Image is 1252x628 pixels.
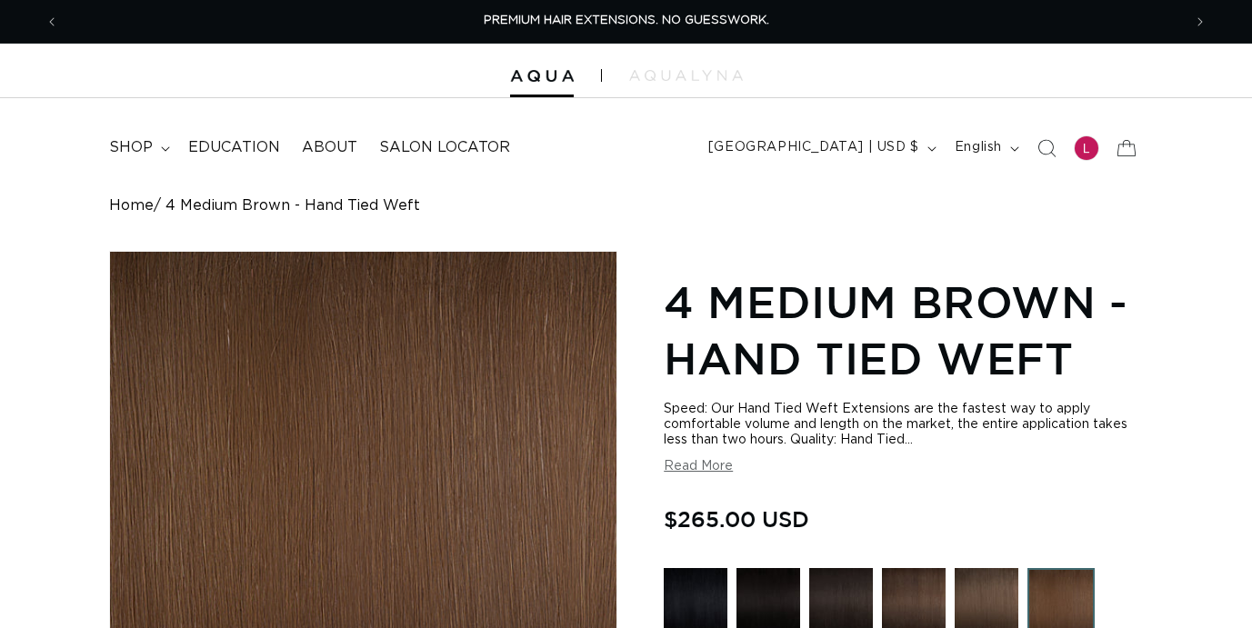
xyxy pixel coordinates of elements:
[165,197,420,214] span: 4 Medium Brown - Hand Tied Weft
[188,138,280,157] span: Education
[510,70,574,83] img: Aqua Hair Extensions
[664,502,809,536] span: $265.00 USD
[1180,5,1220,39] button: Next announcement
[484,15,769,26] span: PREMIUM HAIR EXTENSIONS. NO GUESSWORK.
[708,138,919,157] span: [GEOGRAPHIC_DATA] | USD $
[1027,128,1067,168] summary: Search
[109,197,1143,214] nav: breadcrumbs
[302,138,357,157] span: About
[944,131,1027,165] button: English
[379,138,510,157] span: Salon Locator
[291,127,368,168] a: About
[177,127,291,168] a: Education
[109,197,154,214] a: Home
[32,5,72,39] button: Previous announcement
[368,127,521,168] a: Salon Locator
[955,138,1002,157] span: English
[629,70,743,81] img: aqualyna.com
[109,138,153,157] span: shop
[697,131,944,165] button: [GEOGRAPHIC_DATA] | USD $
[98,127,177,168] summary: shop
[664,274,1143,387] h1: 4 Medium Brown - Hand Tied Weft
[664,402,1143,448] div: Speed: Our Hand Tied Weft Extensions are the fastest way to apply comfortable volume and length o...
[664,459,733,474] button: Read More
